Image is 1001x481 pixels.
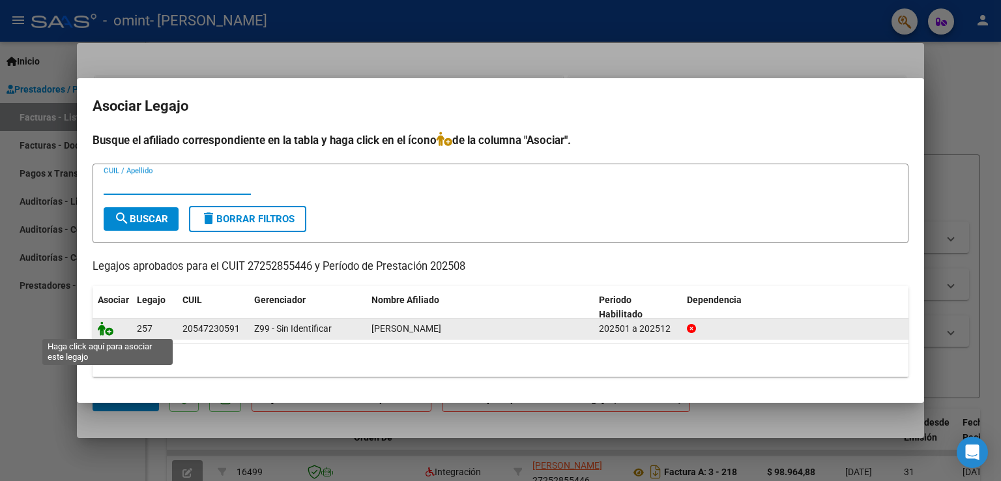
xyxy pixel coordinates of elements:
[104,207,179,231] button: Buscar
[182,321,240,336] div: 20547230591
[594,286,682,329] datatable-header-cell: Periodo Habilitado
[114,211,130,226] mat-icon: search
[366,286,594,329] datatable-header-cell: Nombre Afiliado
[93,286,132,329] datatable-header-cell: Asociar
[137,323,152,334] span: 257
[201,211,216,226] mat-icon: delete
[93,94,908,119] h2: Asociar Legajo
[201,213,295,225] span: Borrar Filtros
[189,206,306,232] button: Borrar Filtros
[132,286,177,329] datatable-header-cell: Legajo
[371,323,441,334] span: LEIVA CIRO EZEQUIEL
[599,295,643,320] span: Periodo Habilitado
[249,286,366,329] datatable-header-cell: Gerenciador
[254,323,332,334] span: Z99 - Sin Identificar
[599,321,676,336] div: 202501 a 202512
[177,286,249,329] datatable-header-cell: CUIL
[682,286,909,329] datatable-header-cell: Dependencia
[93,259,908,275] p: Legajos aprobados para el CUIT 27252855446 y Período de Prestación 202508
[254,295,306,305] span: Gerenciador
[114,213,168,225] span: Buscar
[687,295,742,305] span: Dependencia
[957,437,988,468] div: Open Intercom Messenger
[98,295,129,305] span: Asociar
[182,295,202,305] span: CUIL
[137,295,166,305] span: Legajo
[93,344,908,377] div: 1 registros
[93,132,908,149] h4: Busque el afiliado correspondiente en la tabla y haga click en el ícono de la columna "Asociar".
[371,295,439,305] span: Nombre Afiliado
